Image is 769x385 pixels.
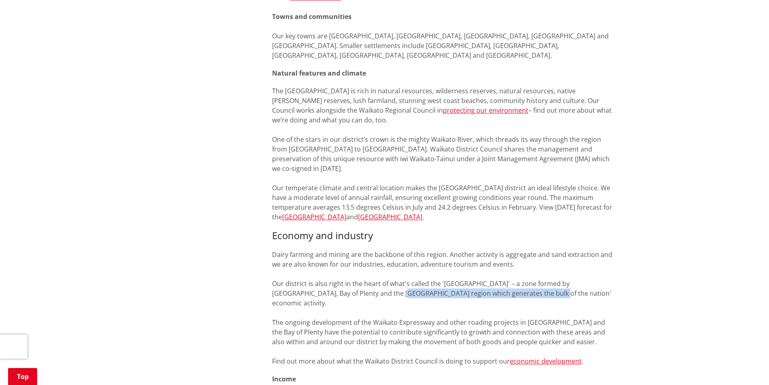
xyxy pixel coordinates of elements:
a: protecting our environment [443,106,528,115]
span: . [422,212,424,221]
strong: Natural features and climate [272,69,366,78]
strong: Towns and communities [272,12,352,21]
span: and [346,212,358,221]
strong: Income [272,374,296,383]
p: The [GEOGRAPHIC_DATA] is rich in natural resources, wilderness reserves, natural resources, nativ... [272,86,616,222]
a: [GEOGRAPHIC_DATA] [358,212,422,221]
a: economic development [510,357,582,366]
p: Dairy farming and mining are the backbone of this region. Another activity is aggregate and sand ... [272,250,616,366]
h3: Economy and industry [272,230,616,242]
a: [GEOGRAPHIC_DATA] [282,212,346,221]
iframe: Messenger Launcher [732,351,761,380]
a: Top [8,368,37,385]
span: ur key towns are [GEOGRAPHIC_DATA], [GEOGRAPHIC_DATA], [GEOGRAPHIC_DATA], [GEOGRAPHIC_DATA] and [... [272,32,609,60]
span: Our temperate climate and central location makes the [GEOGRAPHIC_DATA] district an ideal lifestyl... [272,183,612,221]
